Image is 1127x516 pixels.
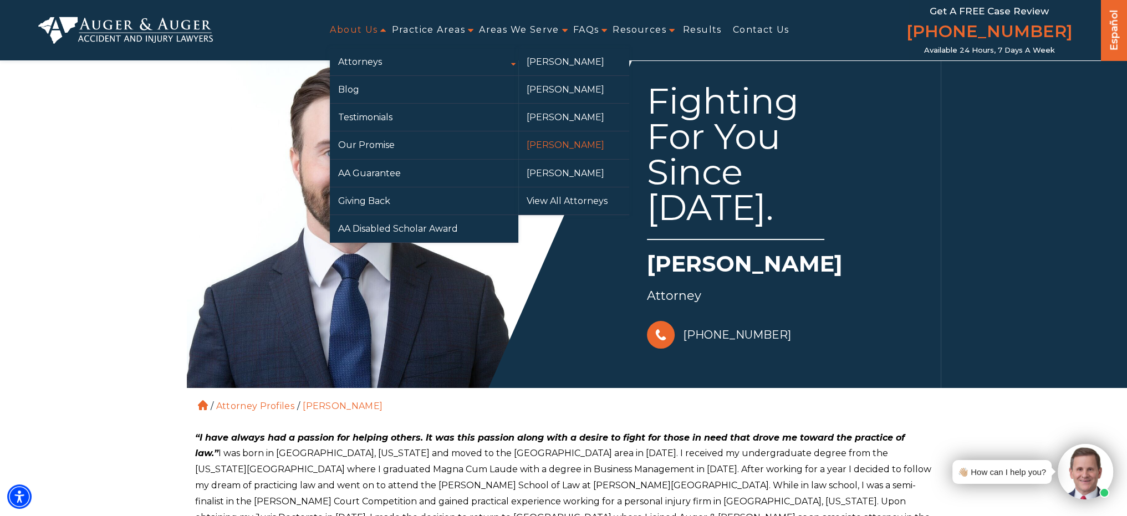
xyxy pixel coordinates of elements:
[198,400,208,410] a: Home
[573,18,599,43] a: FAQs
[683,18,722,43] a: Results
[391,18,465,43] a: Practice Areas
[195,388,932,413] ol: / /
[518,48,629,75] a: [PERSON_NAME]
[518,131,629,159] a: [PERSON_NAME]
[647,83,824,240] div: Fighting For You Since [DATE].
[518,160,629,187] a: [PERSON_NAME]
[187,55,519,388] img: Hunter Gillespie
[924,46,1055,55] span: Available 24 Hours, 7 Days a Week
[647,248,934,285] h1: [PERSON_NAME]
[647,285,934,307] div: Attorney
[330,18,378,43] a: About Us
[300,401,385,411] li: [PERSON_NAME]
[518,104,629,131] a: [PERSON_NAME]
[647,318,791,351] a: [PHONE_NUMBER]
[7,484,32,509] div: Accessibility Menu
[930,6,1049,17] span: Get a FREE Case Review
[330,215,518,242] a: AA Disabled Scholar Award
[330,187,518,214] a: Giving Back
[330,48,518,75] a: Attorneys
[330,76,518,103] a: Blog
[330,160,518,187] a: AA Guarantee
[38,17,213,43] img: Auger & Auger Accident and Injury Lawyers Logo
[958,464,1046,479] div: 👋🏼 How can I help you?
[330,131,518,159] a: Our Promise
[518,76,629,103] a: [PERSON_NAME]
[330,104,518,131] a: Testimonials
[1058,444,1113,499] img: Intaker widget Avatar
[733,18,789,43] a: Contact Us
[216,401,294,411] a: Attorney Profiles
[613,18,666,43] a: Resources
[479,18,559,43] a: Areas We Serve
[906,19,1073,46] a: [PHONE_NUMBER]
[518,187,629,214] a: View All Attorneys
[195,432,905,459] em: “I have always had a passion for helping others. It was this passion along with a desire to fight...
